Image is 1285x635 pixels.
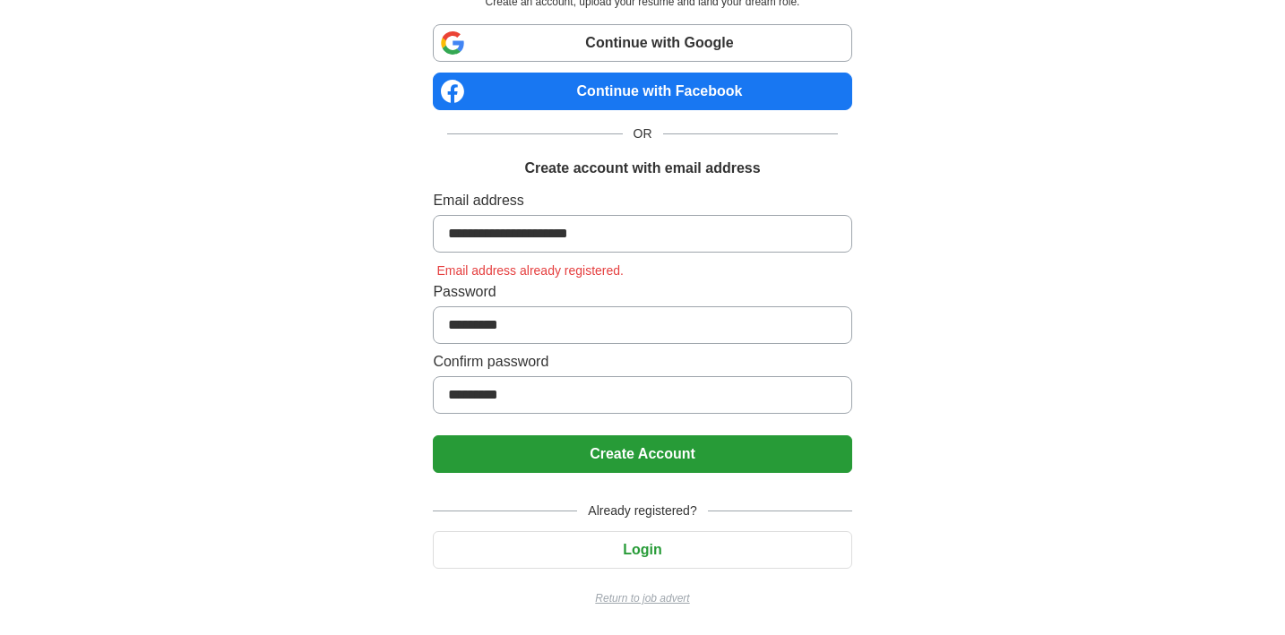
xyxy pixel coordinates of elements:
[433,190,851,211] label: Email address
[433,263,627,278] span: Email address already registered.
[433,73,851,110] a: Continue with Facebook
[623,124,663,143] span: OR
[524,158,760,179] h1: Create account with email address
[577,502,707,520] span: Already registered?
[433,281,851,303] label: Password
[433,435,851,473] button: Create Account
[433,531,851,569] button: Login
[433,24,851,62] a: Continue with Google
[433,590,851,606] a: Return to job advert
[433,542,851,557] a: Login
[433,351,851,373] label: Confirm password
